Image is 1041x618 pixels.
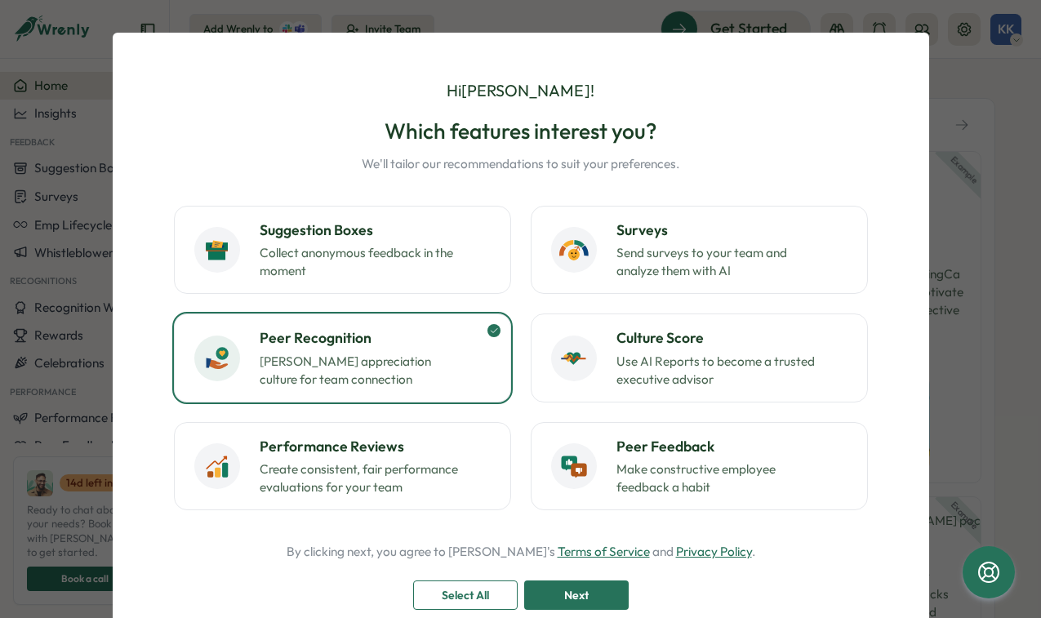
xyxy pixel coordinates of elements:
p: Send surveys to your team and analyze them with AI [616,244,821,280]
button: Culture ScoreUse AI Reports to become a trusted executive advisor [531,313,868,402]
span: Next [564,581,589,609]
p: Create consistent, fair performance evaluations for your team [260,460,464,496]
p: Use AI Reports to become a trusted executive advisor [616,353,821,389]
span: Select All [442,581,489,609]
button: Peer FeedbackMake constructive employee feedback a habit [531,422,868,510]
button: Next [524,580,629,610]
p: Hi [PERSON_NAME] ! [447,78,594,104]
p: Collect anonymous feedback in the moment [260,244,464,280]
button: Peer Recognition[PERSON_NAME] appreciation culture for team connection [174,313,511,402]
h3: Peer Recognition [260,327,491,349]
a: Privacy Policy [676,544,752,559]
button: Suggestion BoxesCollect anonymous feedback in the moment [174,206,511,294]
a: Terms of Service [558,544,650,559]
button: SurveysSend surveys to your team and analyze them with AI [531,206,868,294]
h3: Peer Feedback [616,436,847,457]
h3: Surveys [616,220,847,241]
p: By clicking next, you agree to [PERSON_NAME]'s and . [287,543,755,561]
button: Select All [413,580,518,610]
h3: Performance Reviews [260,436,491,457]
button: Performance ReviewsCreate consistent, fair performance evaluations for your team [174,422,511,510]
h3: Suggestion Boxes [260,220,491,241]
p: [PERSON_NAME] appreciation culture for team connection [260,353,464,389]
h2: Which features interest you? [362,117,679,145]
p: Make constructive employee feedback a habit [616,460,821,496]
h3: Culture Score [616,327,847,349]
p: We'll tailor our recommendations to suit your preferences. [362,155,679,173]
